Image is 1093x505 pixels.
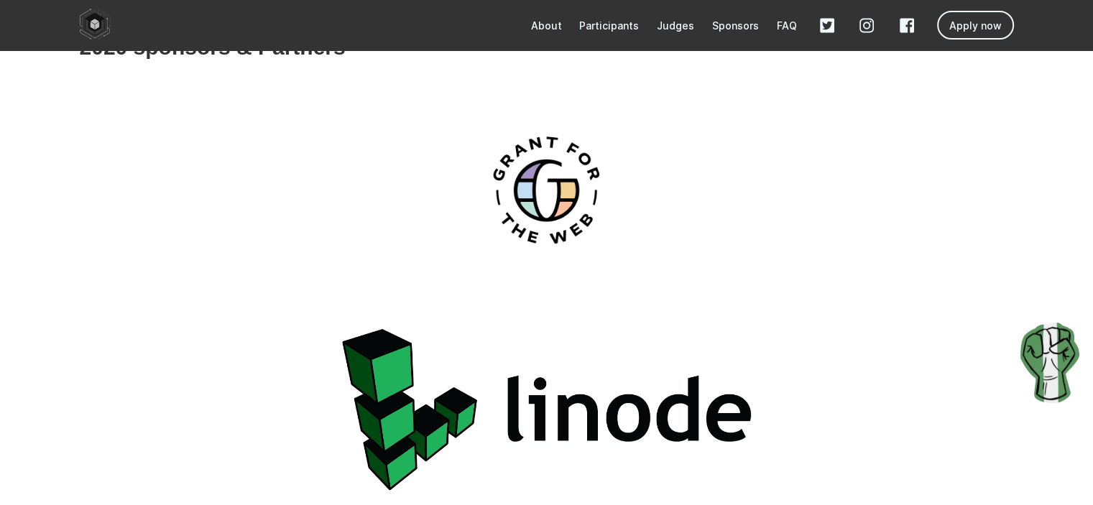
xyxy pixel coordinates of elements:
button: Participants [579,19,639,32]
button: FAQ [777,19,797,32]
img: f&#8291;acebook [900,18,914,33]
img: Linode [342,329,750,491]
img: Grand for the Web [466,110,627,272]
img: t&#8291;witter [820,18,834,33]
button: Sponsors [712,19,759,32]
button: Apply now [937,11,1014,40]
img: i&#8291;nstagram [859,18,874,33]
p: Apply now [949,19,1002,32]
img: End Police Brutality in Nigeria [1014,318,1086,409]
button: About [531,19,562,32]
button: Judges [657,19,694,32]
